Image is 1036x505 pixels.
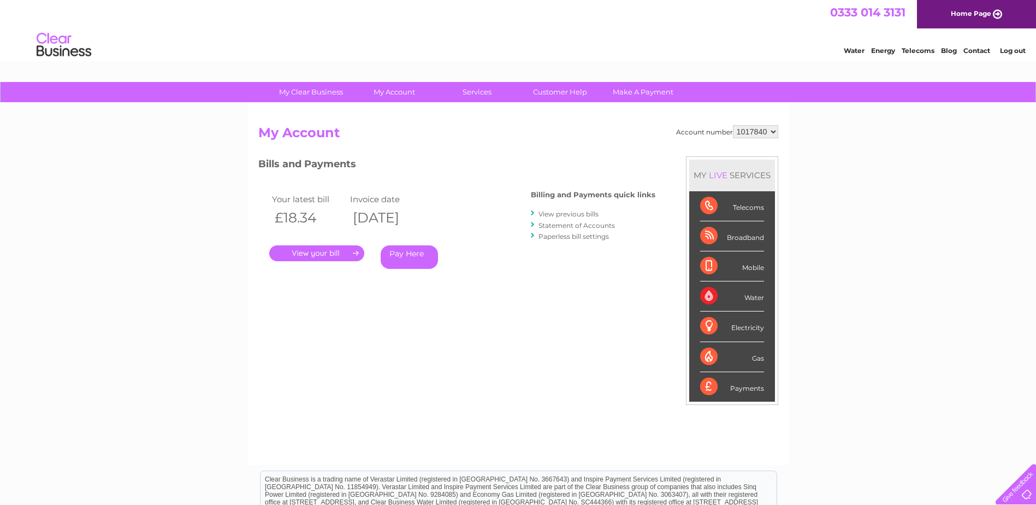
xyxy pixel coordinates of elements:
[347,192,426,207] td: Invoice date
[700,342,764,372] div: Gas
[598,82,688,102] a: Make A Payment
[676,125,778,138] div: Account number
[689,160,775,191] div: MY SERVICES
[432,82,522,102] a: Services
[941,46,957,55] a: Blog
[830,5,905,19] a: 0333 014 3131
[700,191,764,221] div: Telecoms
[269,207,348,229] th: £18.34
[36,28,92,62] img: logo.png
[707,170,730,180] div: LIVE
[266,82,356,102] a: My Clear Business
[963,46,990,55] a: Contact
[700,372,764,402] div: Payments
[844,46,865,55] a: Water
[538,210,599,218] a: View previous bills
[261,6,777,53] div: Clear Business is a trading name of Verastar Limited (registered in [GEOGRAPHIC_DATA] No. 3667643...
[700,312,764,342] div: Electricity
[269,245,364,261] a: .
[700,251,764,281] div: Mobile
[1000,46,1026,55] a: Log out
[871,46,895,55] a: Energy
[349,82,439,102] a: My Account
[381,245,438,269] a: Pay Here
[258,125,778,146] h2: My Account
[347,207,426,229] th: [DATE]
[700,221,764,251] div: Broadband
[515,82,605,102] a: Customer Help
[700,281,764,312] div: Water
[538,232,609,240] a: Paperless bill settings
[902,46,934,55] a: Telecoms
[531,191,655,199] h4: Billing and Payments quick links
[258,156,655,175] h3: Bills and Payments
[269,192,348,207] td: Your latest bill
[538,221,615,230] a: Statement of Accounts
